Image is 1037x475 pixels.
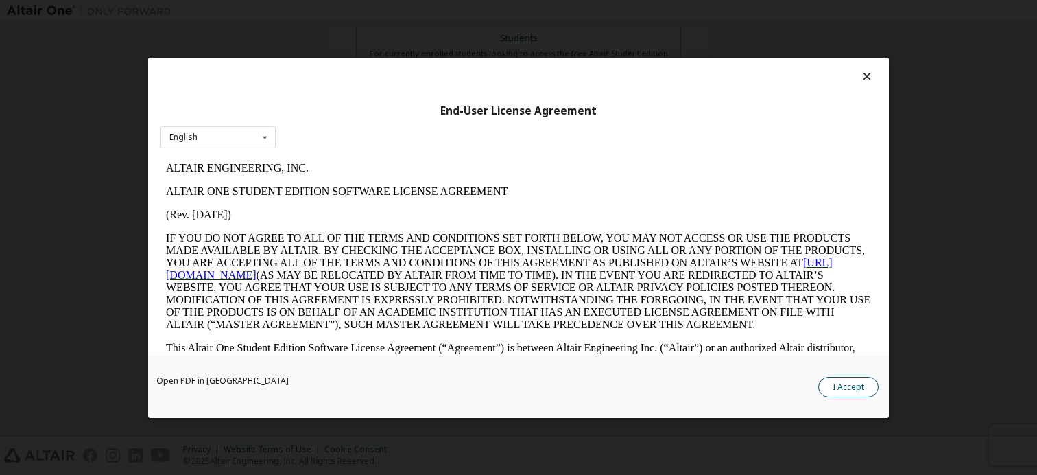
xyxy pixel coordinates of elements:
[5,100,672,124] a: [URL][DOMAIN_NAME]
[5,29,711,41] p: ALTAIR ONE STUDENT EDITION SOFTWARE LICENSE AGREEMENT
[169,133,198,141] div: English
[5,5,711,18] p: ALTAIR ENGINEERING, INC.
[818,376,879,397] button: I Accept
[5,52,711,65] p: (Rev. [DATE])
[5,76,711,174] p: IF YOU DO NOT AGREE TO ALL OF THE TERMS AND CONDITIONS SET FORTH BELOW, YOU MAY NOT ACCESS OR USE...
[5,185,711,235] p: This Altair One Student Edition Software License Agreement (“Agreement”) is between Altair Engine...
[156,376,289,384] a: Open PDF in [GEOGRAPHIC_DATA]
[160,104,877,117] div: End-User License Agreement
